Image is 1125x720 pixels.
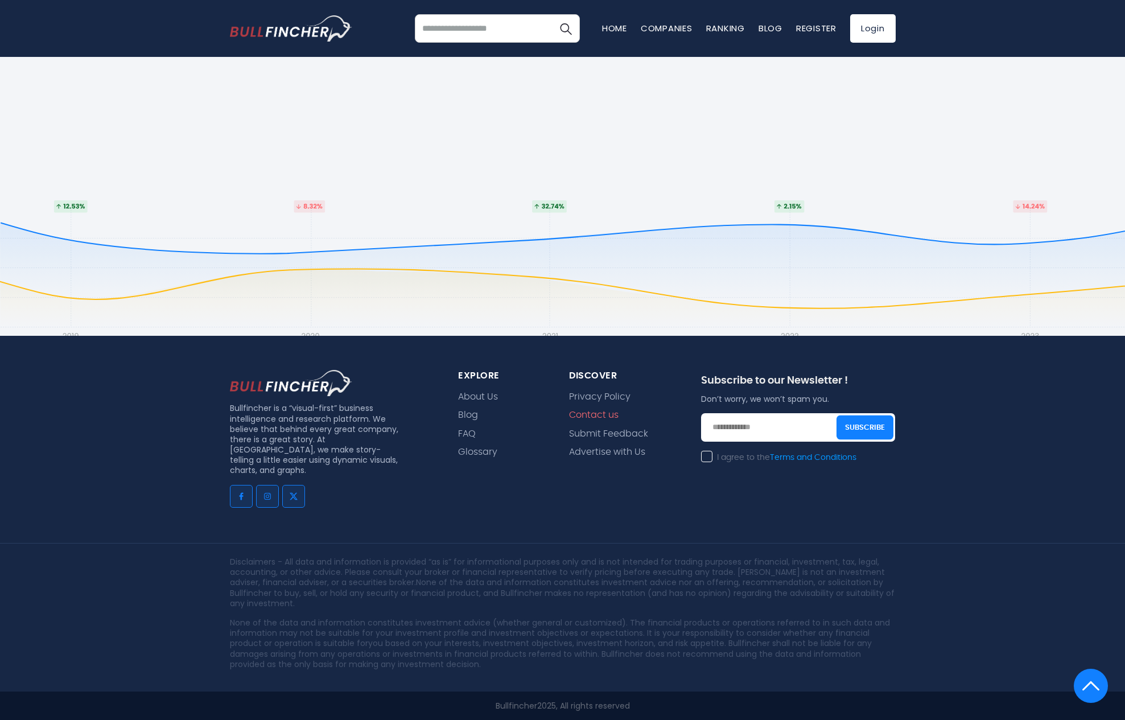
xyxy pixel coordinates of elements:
[230,701,896,711] p: 2025, All rights reserved
[458,370,542,382] div: explore
[701,470,874,515] iframe: reCAPTCHA
[230,485,253,508] a: Go to facebook
[458,429,476,439] a: FAQ
[701,394,896,404] p: Don’t worry, we won’t spam you.
[569,429,648,439] a: Submit Feedback
[551,14,580,43] button: Search
[569,392,631,402] a: Privacy Policy
[230,370,352,396] img: footer logo
[496,700,537,711] a: Bullfincher
[759,22,782,34] a: Blog
[230,15,352,42] a: Go to homepage
[569,370,673,382] div: Discover
[458,447,497,458] a: Glossary
[770,454,856,462] a: Terms and Conditions
[230,557,896,608] p: Disclaimers - All data and information is provided “as is” for informational purposes only and is...
[230,15,352,42] img: bullfincher logo
[230,618,896,669] p: None of the data and information constitutes investment advice (whether general or customized). T...
[569,447,645,458] a: Advertise with Us
[602,22,627,34] a: Home
[641,22,693,34] a: Companies
[796,22,836,34] a: Register
[850,14,896,43] a: Login
[569,410,619,421] a: Contact us
[256,485,279,508] a: Go to instagram
[458,392,498,402] a: About Us
[458,410,478,421] a: Blog
[701,452,856,463] label: I agree to the
[836,415,893,439] button: Subscribe
[701,375,896,393] div: Subscribe to our Newsletter !
[706,22,745,34] a: Ranking
[230,403,403,475] p: Bullfincher is a “visual-first” business intelligence and research platform. We believe that behi...
[282,485,305,508] a: Go to twitter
